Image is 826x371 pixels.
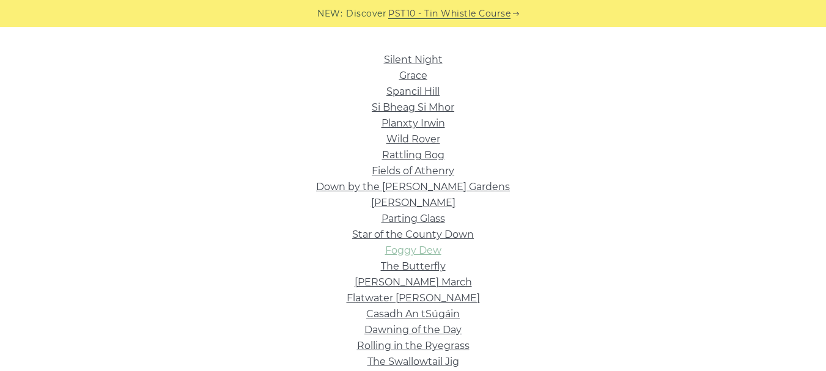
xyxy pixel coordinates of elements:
[352,229,474,240] a: Star of the County Down
[371,197,455,208] a: [PERSON_NAME]
[316,181,510,193] a: Down by the [PERSON_NAME] Gardens
[317,7,342,21] span: NEW:
[399,70,427,81] a: Grace
[364,324,462,336] a: Dawning of the Day
[382,117,445,129] a: Planxty Irwin
[372,165,454,177] a: Fields of Athenry
[386,86,440,97] a: Spancil Hill
[381,260,446,272] a: The Butterfly
[385,244,441,256] a: Foggy Dew
[382,213,445,224] a: Parting Glass
[372,101,454,113] a: Si­ Bheag Si­ Mhor
[346,7,386,21] span: Discover
[366,308,460,320] a: Casadh An tSúgáin
[384,54,443,65] a: Silent Night
[388,7,511,21] a: PST10 - Tin Whistle Course
[367,356,459,367] a: The Swallowtail Jig
[355,276,472,288] a: [PERSON_NAME] March
[347,292,480,304] a: Flatwater [PERSON_NAME]
[382,149,444,161] a: Rattling Bog
[357,340,470,351] a: Rolling in the Ryegrass
[386,133,440,145] a: Wild Rover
